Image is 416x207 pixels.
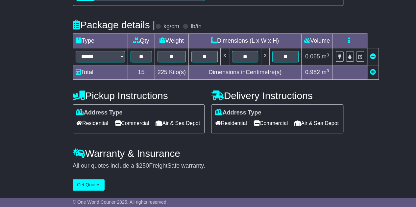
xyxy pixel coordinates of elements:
sup: 3 [327,52,329,57]
h4: Pickup Instructions [73,90,205,101]
td: Weight [155,34,188,48]
span: 0.065 [305,53,320,60]
td: x [220,48,229,65]
span: Air & Sea Depot [156,118,200,128]
span: m [322,53,329,60]
td: Type [73,34,128,48]
td: Dimensions in Centimetre(s) [188,65,301,80]
td: Volume [301,34,332,48]
td: Qty [128,34,155,48]
label: Address Type [215,109,261,116]
h4: Package details | [73,19,155,30]
span: 225 [158,69,167,75]
a: Add new item [370,69,376,75]
span: Residential [76,118,108,128]
h4: Warranty & Insurance [73,148,343,159]
a: Remove this item [370,53,376,60]
span: Residential [215,118,247,128]
span: 0.982 [305,69,320,75]
span: Air & Sea Depot [294,118,339,128]
td: x [261,48,269,65]
div: All our quotes include a $ FreightSafe warranty. [73,162,343,170]
span: Commercial [254,118,288,128]
sup: 3 [327,68,329,73]
td: 15 [128,65,155,80]
label: lb/in [191,23,202,30]
span: m [322,69,329,75]
label: kg/cm [163,23,179,30]
span: © One World Courier 2025. All rights reserved. [73,199,168,205]
td: Dimensions (L x W x H) [188,34,301,48]
label: Address Type [76,109,123,116]
button: Get Quotes [73,179,105,191]
span: Commercial [115,118,149,128]
td: Kilo(s) [155,65,188,80]
h4: Delivery Instructions [211,90,343,101]
td: Total [73,65,128,80]
span: 250 [139,162,149,169]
